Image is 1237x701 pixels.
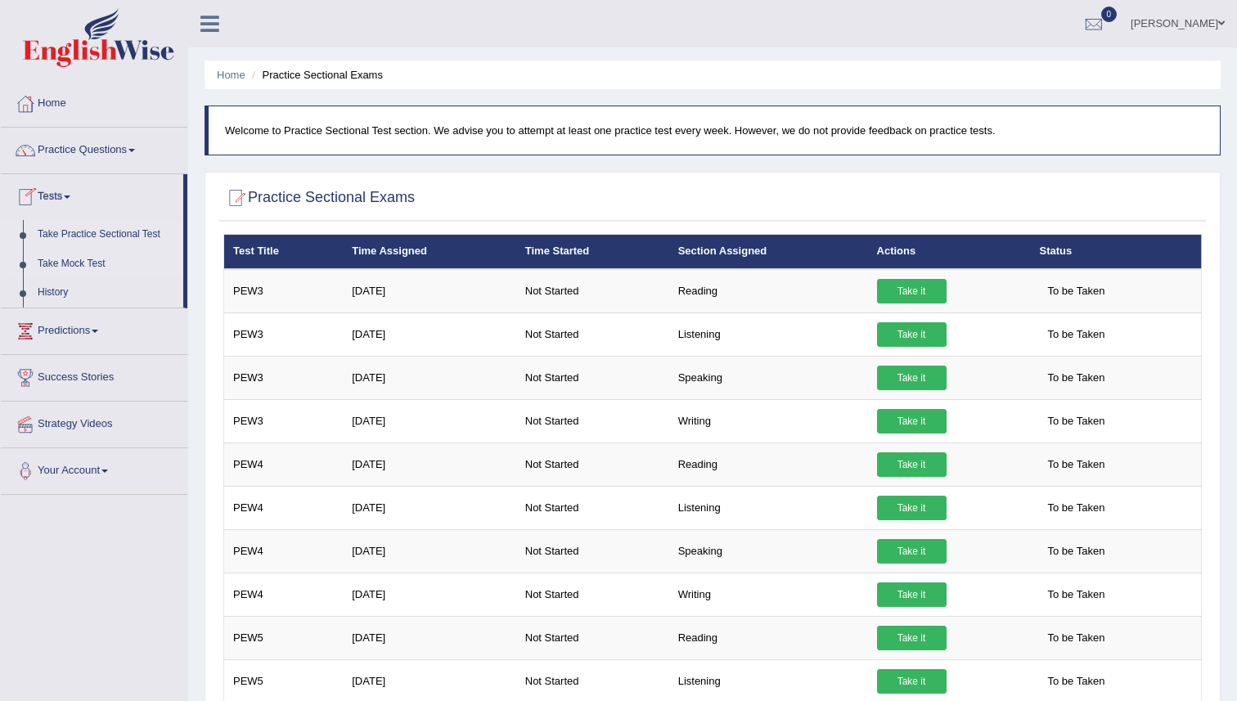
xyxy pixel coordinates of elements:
li: Practice Sectional Exams [248,67,383,83]
td: Reading [669,269,868,313]
span: To be Taken [1040,496,1113,520]
a: Predictions [1,308,187,349]
td: Reading [669,616,868,659]
td: PEW4 [224,486,344,529]
h2: Practice Sectional Exams [223,186,415,210]
td: Writing [669,573,868,616]
td: [DATE] [343,356,516,399]
td: Not Started [516,443,669,486]
td: Not Started [516,486,669,529]
td: [DATE] [343,573,516,616]
span: To be Taken [1040,366,1113,390]
span: 0 [1101,7,1118,22]
td: PEW4 [224,529,344,573]
a: Home [1,81,187,122]
td: PEW4 [224,573,344,616]
td: [DATE] [343,269,516,313]
span: To be Taken [1040,539,1113,564]
a: Take it [877,279,947,303]
td: PEW3 [224,312,344,356]
td: [DATE] [343,529,516,573]
td: [DATE] [343,399,516,443]
td: Not Started [516,573,669,616]
td: Not Started [516,616,669,659]
a: Home [217,69,245,81]
a: Your Account [1,448,187,489]
td: [DATE] [343,443,516,486]
td: Reading [669,443,868,486]
td: [DATE] [343,616,516,659]
a: Take it [877,409,947,434]
th: Section Assigned [669,235,868,269]
td: PEW3 [224,269,344,313]
td: PEW5 [224,616,344,659]
span: To be Taken [1040,669,1113,694]
a: Success Stories [1,355,187,396]
th: Actions [868,235,1031,269]
th: Time Started [516,235,669,269]
td: Listening [669,312,868,356]
td: Listening [669,486,868,529]
a: History [30,278,183,308]
td: Not Started [516,312,669,356]
span: To be Taken [1040,452,1113,477]
span: To be Taken [1040,409,1113,434]
p: Welcome to Practice Sectional Test section. We advise you to attempt at least one practice test e... [225,123,1203,138]
a: Take it [877,669,947,694]
td: PEW3 [224,399,344,443]
a: Strategy Videos [1,402,187,443]
td: Not Started [516,269,669,313]
td: PEW4 [224,443,344,486]
a: Take Mock Test [30,249,183,279]
a: Take it [877,322,947,347]
th: Time Assigned [343,235,516,269]
a: Take it [877,539,947,564]
a: Tests [1,174,183,215]
th: Status [1031,235,1202,269]
span: To be Taken [1040,626,1113,650]
th: Test Title [224,235,344,269]
td: Not Started [516,399,669,443]
td: [DATE] [343,486,516,529]
td: Not Started [516,356,669,399]
a: Take it [877,366,947,390]
a: Take it [877,626,947,650]
a: Take Practice Sectional Test [30,220,183,249]
td: Speaking [669,529,868,573]
td: Not Started [516,529,669,573]
td: [DATE] [343,312,516,356]
a: Take it [877,496,947,520]
a: Take it [877,452,947,477]
a: Take it [877,582,947,607]
td: PEW3 [224,356,344,399]
td: Writing [669,399,868,443]
span: To be Taken [1040,279,1113,303]
td: Speaking [669,356,868,399]
a: Practice Questions [1,128,187,169]
span: To be Taken [1040,322,1113,347]
span: To be Taken [1040,582,1113,607]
